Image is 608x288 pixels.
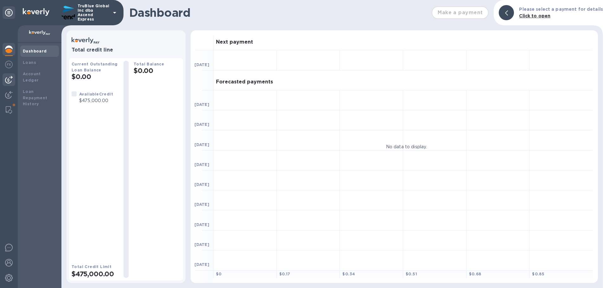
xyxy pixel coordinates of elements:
b: [DATE] [194,222,209,227]
b: [DATE] [194,122,209,127]
b: $ 0 [216,272,222,276]
b: $ 0.68 [469,272,481,276]
b: Please select a payment for details [519,7,603,12]
b: Dashboard [23,49,47,53]
h3: Next payment [216,39,253,45]
b: [DATE] [194,262,209,267]
b: Total Credit Limit [72,264,111,269]
b: [DATE] [194,62,209,67]
b: [DATE] [194,202,209,207]
b: [DATE] [194,102,209,107]
b: Loan Repayment History [23,89,47,107]
b: [DATE] [194,142,209,147]
p: $475,000.00 [79,97,113,104]
h1: Dashboard [129,6,428,19]
b: Current Outstanding Loan Balance [72,62,118,72]
h2: $0.00 [72,73,118,81]
b: Account Ledger [23,71,41,83]
h3: Total credit line [72,47,180,53]
h3: Forecasted payments [216,79,273,85]
b: Available Credit [79,92,113,96]
b: Total Balance [134,62,164,66]
img: Logo [23,8,49,16]
p: TruBlue Global Inc dba Ascend Express [78,4,109,21]
img: Foreign exchange [5,61,13,68]
b: [DATE] [194,182,209,187]
b: Loans [23,60,36,65]
b: [DATE] [194,162,209,167]
p: No data to display. [386,143,427,150]
b: $ 0.34 [342,272,355,276]
b: [DATE] [194,242,209,247]
h2: $475,000.00 [72,270,118,278]
b: $ 0.85 [532,272,544,276]
b: Click to open [519,13,550,18]
b: $ 0.17 [279,272,290,276]
div: Unpin categories [3,6,15,19]
b: $ 0.51 [406,272,417,276]
h2: $0.00 [134,67,180,75]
